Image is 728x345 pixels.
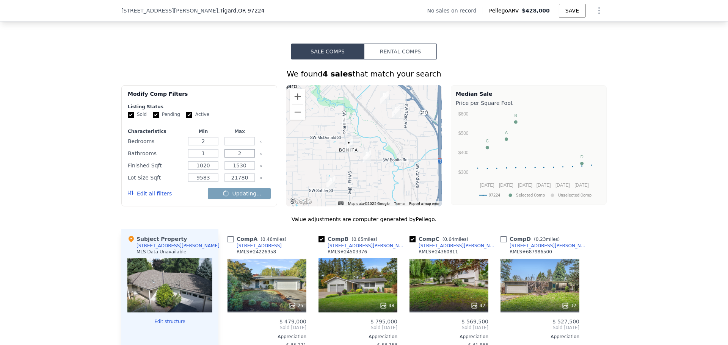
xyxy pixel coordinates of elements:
[510,249,552,255] div: RMLS # 687986500
[500,235,563,243] div: Comp D
[409,201,439,206] a: Report a map error
[291,44,364,59] button: Sale Comps
[370,318,397,325] span: $ 795,000
[380,302,394,309] div: 48
[259,164,262,167] button: Clear
[136,249,187,255] div: MLS Data Unavailable
[186,111,209,118] label: Active
[128,148,184,159] div: Bathrooms
[363,150,371,163] div: 8070 SW Bonita Rd
[128,111,147,118] label: Sold
[562,302,576,309] div: 32
[380,91,389,104] div: 7710 SW Cherry Dr
[461,318,488,325] span: $ 569,500
[444,237,454,242] span: 0.64
[348,237,380,242] span: ( miles)
[318,325,397,331] span: Sold [DATE]
[456,98,602,108] div: Price per Square Foot
[236,8,264,14] span: , OR 97224
[409,325,488,331] span: Sold [DATE]
[127,318,212,325] button: Edit structure
[227,243,282,249] a: [STREET_ADDRESS]
[323,69,353,78] strong: 4 sales
[128,136,184,147] div: Bedrooms
[121,69,607,79] div: We found that match your search
[456,90,602,98] div: Median Sale
[127,235,187,243] div: Subject Property
[121,7,218,14] span: [STREET_ADDRESS][PERSON_NAME]
[290,89,305,104] button: Zoom in
[591,3,607,18] button: Show Options
[392,105,400,118] div: 7435 SW Cherry Dr
[353,237,364,242] span: 0.65
[489,7,522,14] span: Pellego ARV
[259,140,262,143] button: Clear
[128,160,184,171] div: Finished Sqft
[439,237,471,242] span: ( miles)
[427,7,482,14] div: No sales on record
[257,237,289,242] span: ( miles)
[489,193,500,198] text: 97224
[555,183,570,188] text: [DATE]
[458,170,469,175] text: $300
[348,201,389,206] span: Map data ©2025 Google
[558,193,591,198] text: Unselected Comp
[409,334,488,340] div: Appreciation
[227,325,306,331] span: Sold [DATE]
[486,139,489,143] text: C
[458,111,469,117] text: $600
[318,235,380,243] div: Comp B
[328,249,367,255] div: RMLS # 24503376
[288,197,313,206] a: Open this area in Google Maps (opens a new window)
[516,193,545,198] text: Selected Comp
[419,243,497,249] div: [STREET_ADDRESS][PERSON_NAME]
[288,197,313,206] img: Google
[500,243,588,249] a: [STREET_ADDRESS][PERSON_NAME]
[290,105,305,120] button: Zoom out
[262,237,273,242] span: 0.46
[338,201,344,205] button: Keyboard shortcuts
[409,243,497,249] a: [STREET_ADDRESS][PERSON_NAME]
[456,108,602,203] svg: A chart.
[318,334,397,340] div: Appreciation
[227,334,306,340] div: Appreciation
[186,112,192,118] input: Active
[289,302,303,309] div: 25
[505,130,508,135] text: A
[581,155,584,159] text: D
[458,131,469,136] text: $500
[121,215,607,223] div: Value adjustments are computer generated by Pellego .
[458,150,469,155] text: $400
[500,325,579,331] span: Sold [DATE]
[574,183,589,188] text: [DATE]
[419,249,458,255] div: RMLS # 24360811
[531,237,563,242] span: ( miles)
[237,249,276,255] div: RMLS # 24226958
[227,235,289,243] div: Comp A
[128,128,184,134] div: Characteristics
[187,128,220,134] div: Min
[128,190,172,197] button: Edit all filters
[128,90,271,104] div: Modify Comp Filters
[153,112,159,118] input: Pending
[208,188,270,199] button: Updating...
[499,183,513,188] text: [DATE]
[364,44,437,59] button: Rental Comps
[259,152,262,155] button: Clear
[559,4,585,17] button: SAVE
[326,176,335,189] div: 15105 SW 89th Pl
[218,7,265,14] span: , Tigard
[515,113,517,118] text: B
[279,318,306,325] span: $ 479,000
[536,237,546,242] span: 0.23
[394,201,405,206] a: Terms
[480,183,494,188] text: [DATE]
[223,128,256,134] div: Max
[510,243,588,249] div: [STREET_ADDRESS][PERSON_NAME]
[328,243,406,249] div: [STREET_ADDRESS][PERSON_NAME]
[128,172,184,183] div: Lot Size Sqft
[237,243,282,249] div: [STREET_ADDRESS]
[552,318,579,325] span: $ 527,500
[522,8,550,14] span: $428,000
